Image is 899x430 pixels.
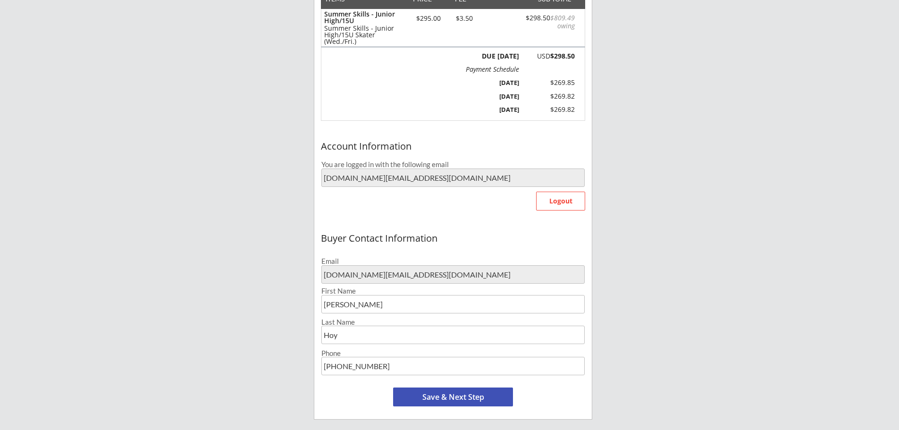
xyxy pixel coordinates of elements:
div: Email [321,258,585,265]
div: Phone [321,350,585,357]
div: Account Information [321,141,585,152]
div: First Name [321,287,585,295]
div: Summer Skills - Junior High/15U [324,11,404,24]
button: Logout [536,192,585,211]
div: Last Name [321,319,585,326]
div: Buyer Contact Information [321,233,585,244]
div: DUE [DATE] [480,53,519,59]
div: [DATE] [469,92,519,101]
div: [DATE] [469,105,519,114]
div: USD [524,53,575,59]
div: You are logged in with the following email [321,161,585,168]
div: $298.50 [521,14,575,30]
div: $269.82 [529,92,575,101]
div: Summer Skills - Junior High/15U Skater (Wed./Fri.) [324,25,404,45]
button: Save & Next Step [393,388,513,406]
div: $295.00 [408,15,448,22]
div: Payment Schedule [466,66,519,73]
div: $269.85 [529,78,575,87]
strong: $298.50 [550,51,575,60]
div: $3.50 [448,15,480,22]
div: $269.82 [529,105,575,114]
div: [DATE] [469,78,519,87]
font: $809.49 owing [550,13,577,30]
